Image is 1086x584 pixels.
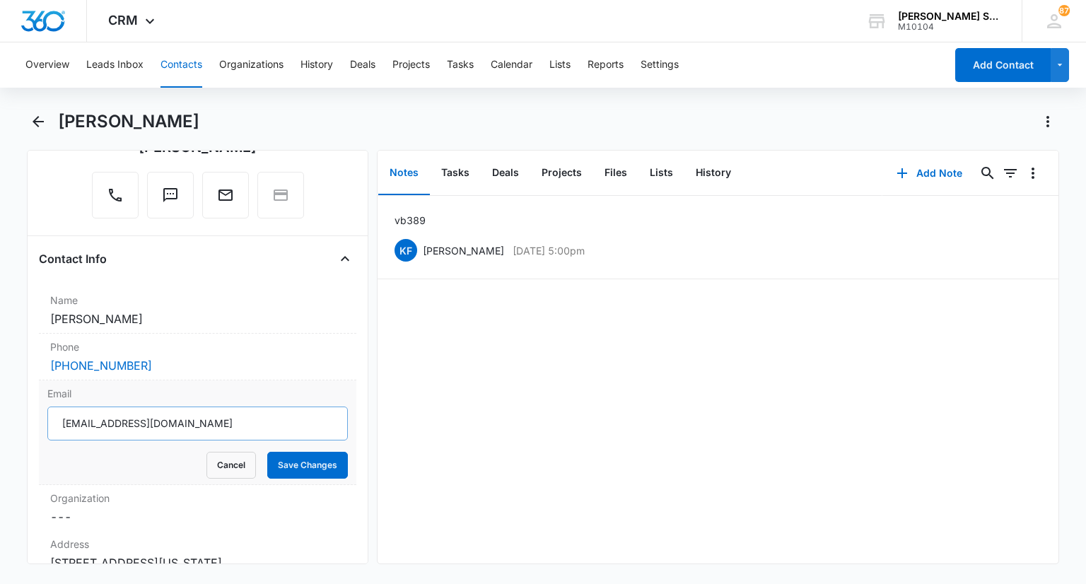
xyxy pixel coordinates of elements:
label: Address [50,537,344,551]
button: Leads Inbox [86,42,144,88]
h1: [PERSON_NAME] [58,111,199,132]
span: 87 [1058,5,1070,16]
button: Projects [530,151,593,195]
button: Calendar [491,42,532,88]
button: Call [92,172,139,218]
button: Notes [378,151,430,195]
button: Tasks [430,151,481,195]
button: Organizations [219,42,284,88]
button: Deals [350,42,375,88]
div: account id [898,22,1001,32]
p: vb3 89 [395,213,426,228]
button: Settings [641,42,679,88]
a: Text [147,194,194,206]
button: Save Changes [267,452,348,479]
div: account name [898,11,1001,22]
div: Phone[PHONE_NUMBER] [39,334,356,380]
div: Address[STREET_ADDRESS][US_STATE] [39,531,356,578]
button: Filters [999,162,1022,185]
button: Projects [392,42,430,88]
button: Overflow Menu [1022,162,1044,185]
a: Email [202,194,249,206]
button: History [684,151,742,195]
button: History [300,42,333,88]
button: Close [334,247,356,270]
h4: Contact Info [39,250,107,267]
div: notifications count [1058,5,1070,16]
dd: [STREET_ADDRESS][US_STATE] [50,554,344,571]
label: Name [50,293,344,308]
button: Reports [588,42,624,88]
button: Deals [481,151,530,195]
button: Text [147,172,194,218]
button: Email [202,172,249,218]
a: [PHONE_NUMBER] [50,357,152,374]
dd: [PERSON_NAME] [50,310,344,327]
button: Lists [638,151,684,195]
div: Name[PERSON_NAME] [39,287,356,334]
button: Contacts [160,42,202,88]
a: Call [92,194,139,206]
button: Tasks [447,42,474,88]
input: Email [47,407,347,440]
button: Overview [25,42,69,88]
span: KF [395,239,417,262]
button: Add Contact [955,48,1051,82]
label: Email [47,386,347,401]
span: CRM [108,13,138,28]
button: Actions [1037,110,1059,133]
button: Lists [549,42,571,88]
p: [PERSON_NAME] [423,243,504,258]
button: Add Note [882,156,976,190]
button: Back [27,110,49,133]
p: [DATE] 5:00pm [513,243,585,258]
dd: --- [50,508,344,525]
button: Cancel [206,452,256,479]
button: Search... [976,162,999,185]
div: Organization--- [39,485,356,531]
button: Files [593,151,638,195]
label: Organization [50,491,344,506]
label: Phone [50,339,344,354]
